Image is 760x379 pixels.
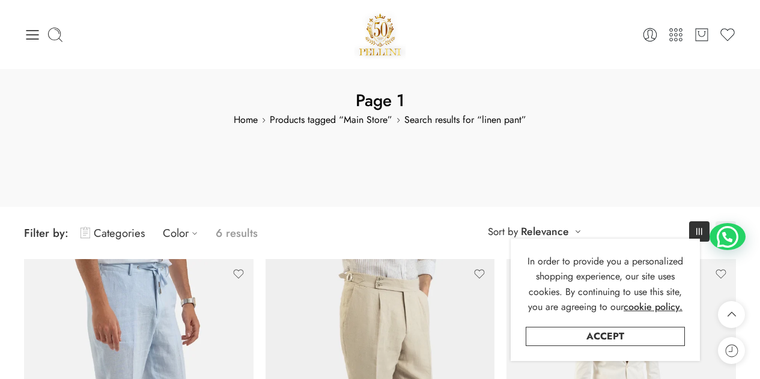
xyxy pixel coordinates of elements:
span: Search results for “linen pant” [24,112,736,128]
a: Products tagged “Main Store” [270,112,392,128]
p: 6 results [216,219,258,247]
a: Color [163,219,204,247]
span: Sort by [488,222,518,242]
a: Categories [81,219,145,247]
img: Pellini [354,9,406,60]
a: Home [234,112,258,128]
span: Filter by: [24,225,68,241]
a: Accept [526,327,685,346]
h1: Page 1 [24,89,736,112]
a: Wishlist [719,26,736,43]
a: Login / Register [642,26,658,43]
a: Relevance [521,223,569,240]
a: Pellini - [354,9,406,60]
a: Cart [693,26,710,43]
span: In order to provide you a personalized shopping experience, our site uses cookies. By continuing ... [527,254,683,314]
a: cookie policy. [624,299,682,315]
